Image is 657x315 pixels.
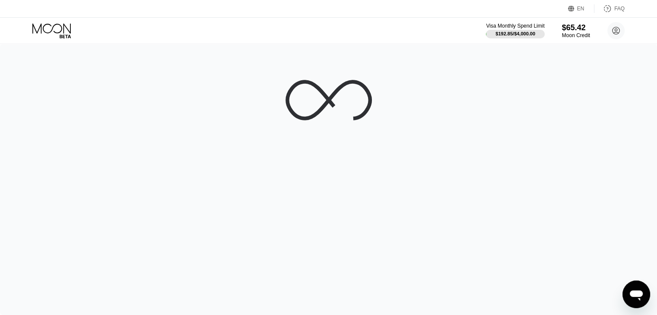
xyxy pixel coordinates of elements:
div: Visa Monthly Spend Limit$192.85/$4,000.00 [486,23,544,38]
div: $65.42 [562,23,590,32]
div: $65.42Moon Credit [562,23,590,38]
div: Visa Monthly Spend Limit [486,23,544,29]
div: EN [568,4,594,13]
div: Moon Credit [562,32,590,38]
div: FAQ [594,4,625,13]
div: $192.85 / $4,000.00 [495,31,535,36]
iframe: Knapp för att öppna meddelandefönstret [622,280,650,308]
div: FAQ [614,6,625,12]
div: EN [577,6,584,12]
